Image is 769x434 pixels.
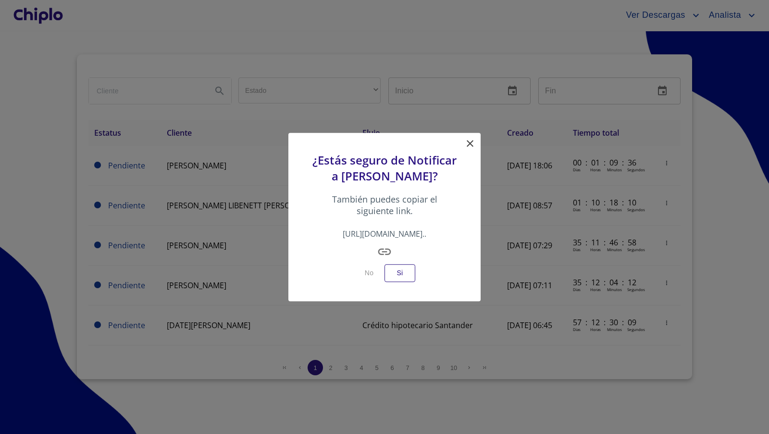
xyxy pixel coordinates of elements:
span: Si [392,267,408,279]
p: ¿Estás seguro de Notificar a [PERSON_NAME]? [312,152,457,193]
span: No [358,267,381,279]
p: [URL][DOMAIN_NAME].. [312,229,457,244]
p: También puedes copiar el siguiente link. [312,193,457,229]
button: Si [384,264,415,282]
button: No [354,264,384,282]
